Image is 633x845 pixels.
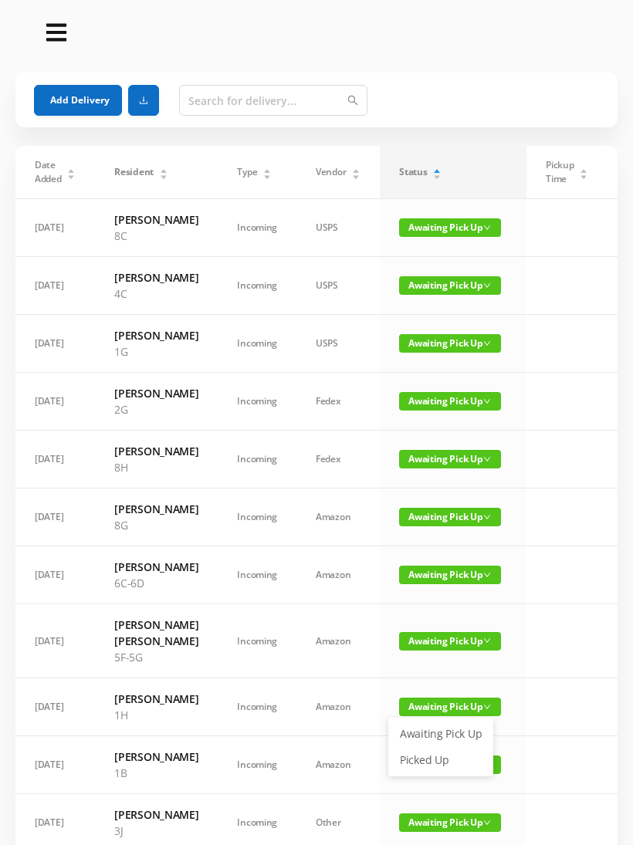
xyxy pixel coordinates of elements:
[114,327,198,343] h6: [PERSON_NAME]
[399,450,501,468] span: Awaiting Pick Up
[580,167,588,171] i: icon: caret-up
[391,722,491,746] a: Awaiting Pick Up
[114,286,198,302] p: 4C
[218,257,296,315] td: Incoming
[296,488,380,546] td: Amazon
[237,165,257,179] span: Type
[296,604,380,678] td: Amazon
[296,736,380,794] td: Amazon
[483,571,491,579] i: icon: down
[114,559,198,575] h6: [PERSON_NAME]
[483,637,491,644] i: icon: down
[15,373,95,431] td: [DATE]
[351,167,361,176] div: Sort
[483,340,491,347] i: icon: down
[15,736,95,794] td: [DATE]
[218,546,296,604] td: Incoming
[433,167,442,171] i: icon: caret-up
[263,167,272,171] i: icon: caret-up
[296,431,380,488] td: Fedex
[263,173,272,177] i: icon: caret-down
[399,813,501,832] span: Awaiting Pick Up
[114,269,198,286] h6: [PERSON_NAME]
[114,228,198,244] p: 8C
[15,604,95,678] td: [DATE]
[483,224,491,232] i: icon: down
[296,546,380,604] td: Amazon
[399,218,501,237] span: Awaiting Pick Up
[114,806,198,823] h6: [PERSON_NAME]
[67,173,76,177] i: icon: caret-down
[114,749,198,765] h6: [PERSON_NAME]
[483,282,491,289] i: icon: down
[218,315,296,373] td: Incoming
[15,315,95,373] td: [DATE]
[15,488,95,546] td: [DATE]
[15,546,95,604] td: [DATE]
[399,334,501,353] span: Awaiting Pick Up
[399,698,501,716] span: Awaiting Pick Up
[296,373,380,431] td: Fedex
[218,604,296,678] td: Incoming
[218,488,296,546] td: Incoming
[262,167,272,176] div: Sort
[399,276,501,295] span: Awaiting Pick Up
[218,199,296,257] td: Incoming
[483,819,491,826] i: icon: down
[114,343,198,360] p: 1G
[296,315,380,373] td: USPS
[15,431,95,488] td: [DATE]
[391,748,491,772] a: Picked Up
[114,765,198,781] p: 1B
[218,678,296,736] td: Incoming
[159,167,168,176] div: Sort
[399,392,501,411] span: Awaiting Pick Up
[579,167,588,176] div: Sort
[159,167,168,171] i: icon: caret-up
[399,566,501,584] span: Awaiting Pick Up
[433,173,442,177] i: icon: caret-down
[399,632,501,651] span: Awaiting Pick Up
[114,211,198,228] h6: [PERSON_NAME]
[114,707,198,723] p: 1H
[483,397,491,405] i: icon: down
[114,691,198,707] h6: [PERSON_NAME]
[432,167,442,176] div: Sort
[114,385,198,401] h6: [PERSON_NAME]
[114,443,198,459] h6: [PERSON_NAME]
[218,373,296,431] td: Incoming
[316,165,346,179] span: Vendor
[114,401,198,417] p: 2G
[399,165,427,179] span: Status
[114,517,198,533] p: 8G
[114,617,198,649] h6: [PERSON_NAME] [PERSON_NAME]
[483,703,491,711] i: icon: down
[296,678,380,736] td: Amazon
[15,257,95,315] td: [DATE]
[580,173,588,177] i: icon: caret-down
[352,173,361,177] i: icon: caret-down
[114,459,198,475] p: 8H
[66,167,76,176] div: Sort
[218,431,296,488] td: Incoming
[159,173,168,177] i: icon: caret-down
[15,678,95,736] td: [DATE]
[483,455,491,463] i: icon: down
[296,257,380,315] td: USPS
[114,575,198,591] p: 6C-6D
[35,158,62,186] span: Date Added
[352,167,361,171] i: icon: caret-up
[546,158,574,186] span: Pickup Time
[399,508,501,526] span: Awaiting Pick Up
[34,85,122,116] button: Add Delivery
[179,85,367,116] input: Search for delivery...
[483,513,491,521] i: icon: down
[114,165,154,179] span: Resident
[347,95,358,106] i: icon: search
[15,199,95,257] td: [DATE]
[218,736,296,794] td: Incoming
[128,85,159,116] button: icon: download
[296,199,380,257] td: USPS
[114,823,198,839] p: 3J
[67,167,76,171] i: icon: caret-up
